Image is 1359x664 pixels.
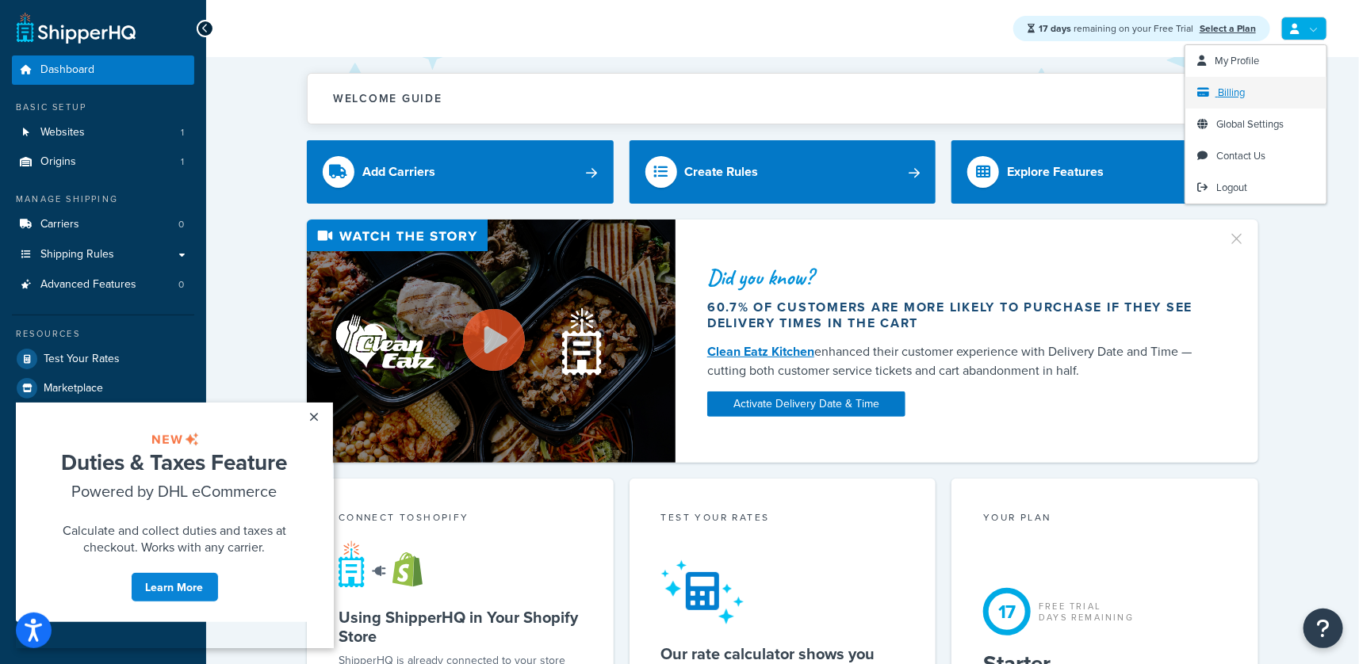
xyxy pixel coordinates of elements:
[178,278,184,292] span: 0
[40,278,136,292] span: Advanced Features
[115,170,203,200] a: Learn More
[1303,609,1343,648] button: Open Resource Center
[12,433,194,461] a: Help Docs
[46,44,272,75] span: Duties & Taxes Feature
[1185,140,1326,172] a: Contact Us
[1185,109,1326,140] a: Global Settings
[40,218,79,231] span: Carriers
[12,147,194,177] li: Origins
[951,140,1258,204] a: Explore Features
[339,608,582,646] h5: Using ShipperHQ in Your Shopify Store
[1185,77,1326,109] a: Billing
[333,93,442,105] h2: Welcome Guide
[12,345,194,373] a: Test Your Rates
[307,219,676,463] img: Video thumbnail
[1039,21,1196,36] span: remaining on your Free Trial
[12,327,194,341] div: Resources
[44,353,120,366] span: Test Your Rates
[40,248,114,261] span: Shipping Rules
[12,118,194,147] li: Websites
[1039,601,1134,623] div: Free Trial Days Remaining
[12,374,194,403] a: Marketplace
[181,126,184,139] span: 1
[1200,21,1256,36] a: Select a Plan
[40,63,94,77] span: Dashboard
[339,540,438,588] img: connect-shq-shopify-9b9a8c5a.svg
[44,382,103,395] span: Marketplace
[1007,161,1104,183] div: Explore Features
[56,77,262,100] span: Powered by DHL eCommerce
[707,391,905,417] a: Activate Delivery Date & Time
[308,74,1258,124] button: Welcome Guide
[707,342,814,361] a: Clean Eatz Kitchen
[47,119,270,153] span: Calculate and collect duties and taxes at checkout. Works with any carrier.
[1218,85,1245,100] span: Billing
[12,210,194,239] a: Carriers0
[339,510,582,529] div: Connect to Shopify
[1216,148,1265,163] span: Contact Us
[1185,45,1326,77] a: My Profile
[40,155,76,169] span: Origins
[685,161,759,183] div: Create Rules
[12,240,194,269] a: Shipping Rules
[307,140,614,204] a: Add Carriers
[12,118,194,147] a: Websites1
[707,266,1208,288] div: Did you know?
[12,270,194,300] li: Advanced Features
[707,300,1208,331] div: 60.7% of customers are more likely to purchase if they see delivery times in the cart
[12,55,194,85] a: Dashboard
[1216,116,1284,132] span: Global Settings
[12,101,194,114] div: Basic Setup
[40,126,85,139] span: Websites
[362,161,435,183] div: Add Carriers
[12,147,194,177] a: Origins1
[661,510,905,529] div: Test your rates
[1216,180,1247,195] span: Logout
[983,588,1031,635] div: 17
[1039,21,1071,36] strong: 17 days
[12,403,194,432] a: Analytics
[630,140,936,204] a: Create Rules
[12,270,194,300] a: Advanced Features0
[181,155,184,169] span: 1
[707,342,1208,380] div: enhanced their customer experience with Delivery Date and Time — cutting both customer service ti...
[1185,172,1326,204] a: Logout
[178,218,184,231] span: 0
[983,510,1227,529] div: Your Plan
[12,193,194,206] div: Manage Shipping
[1215,53,1259,68] span: My Profile
[12,210,194,239] li: Carriers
